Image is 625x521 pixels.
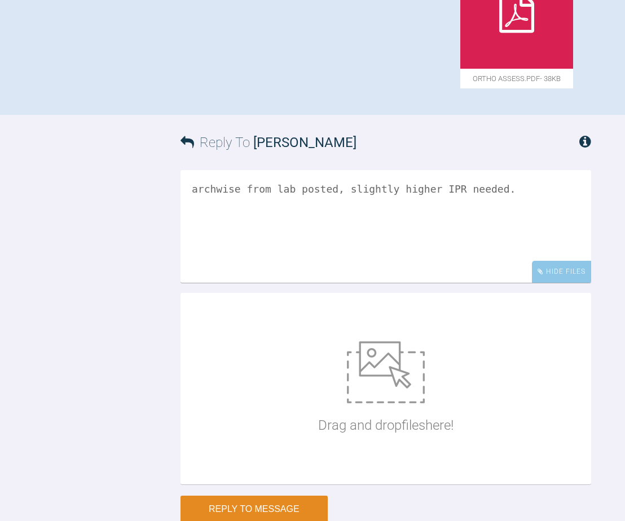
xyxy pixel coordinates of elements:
h3: Reply To [181,132,356,153]
span: [PERSON_NAME] [253,135,356,150]
textarea: archwise from lab posted, slightly higher IPR needed. [181,170,591,283]
p: Drag and drop files here! [318,415,454,436]
div: Hide Files [532,261,591,283]
span: ortho assess.pdf - 38KB [460,69,573,88]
